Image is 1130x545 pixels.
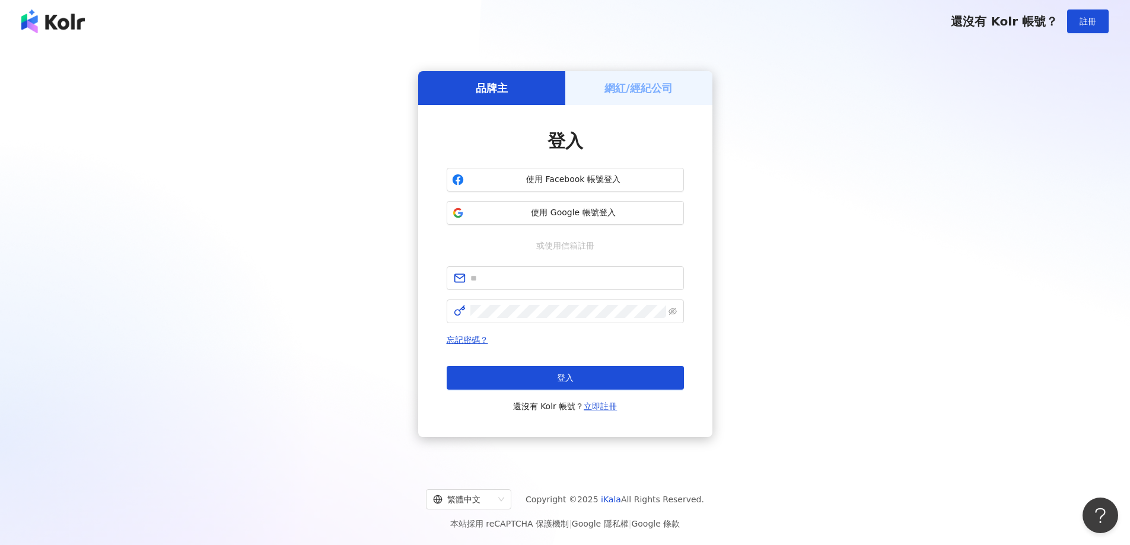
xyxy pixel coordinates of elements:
[469,207,679,219] span: 使用 Google 帳號登入
[447,168,684,192] button: 使用 Facebook 帳號登入
[528,239,603,252] span: 或使用信箱註冊
[450,517,680,531] span: 本站採用 reCAPTCHA 保護機制
[433,490,494,509] div: 繁體中文
[1080,17,1096,26] span: 註冊
[631,519,680,528] a: Google 條款
[569,519,572,528] span: |
[584,401,617,411] a: 立即註冊
[526,492,704,506] span: Copyright © 2025 All Rights Reserved.
[513,399,617,413] span: 還沒有 Kolr 帳號？
[476,81,508,95] h5: 品牌主
[548,130,583,151] span: 登入
[1067,9,1109,33] button: 註冊
[604,81,673,95] h5: 網紅/經紀公司
[21,9,85,33] img: logo
[1083,498,1118,533] iframe: Help Scout Beacon - Open
[629,519,632,528] span: |
[447,335,488,345] a: 忘記密碼？
[447,366,684,390] button: 登入
[572,519,629,528] a: Google 隱私權
[951,14,1058,28] span: 還沒有 Kolr 帳號？
[447,201,684,225] button: 使用 Google 帳號登入
[669,307,677,315] span: eye-invisible
[601,495,621,504] a: iKala
[557,373,574,383] span: 登入
[469,174,679,186] span: 使用 Facebook 帳號登入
